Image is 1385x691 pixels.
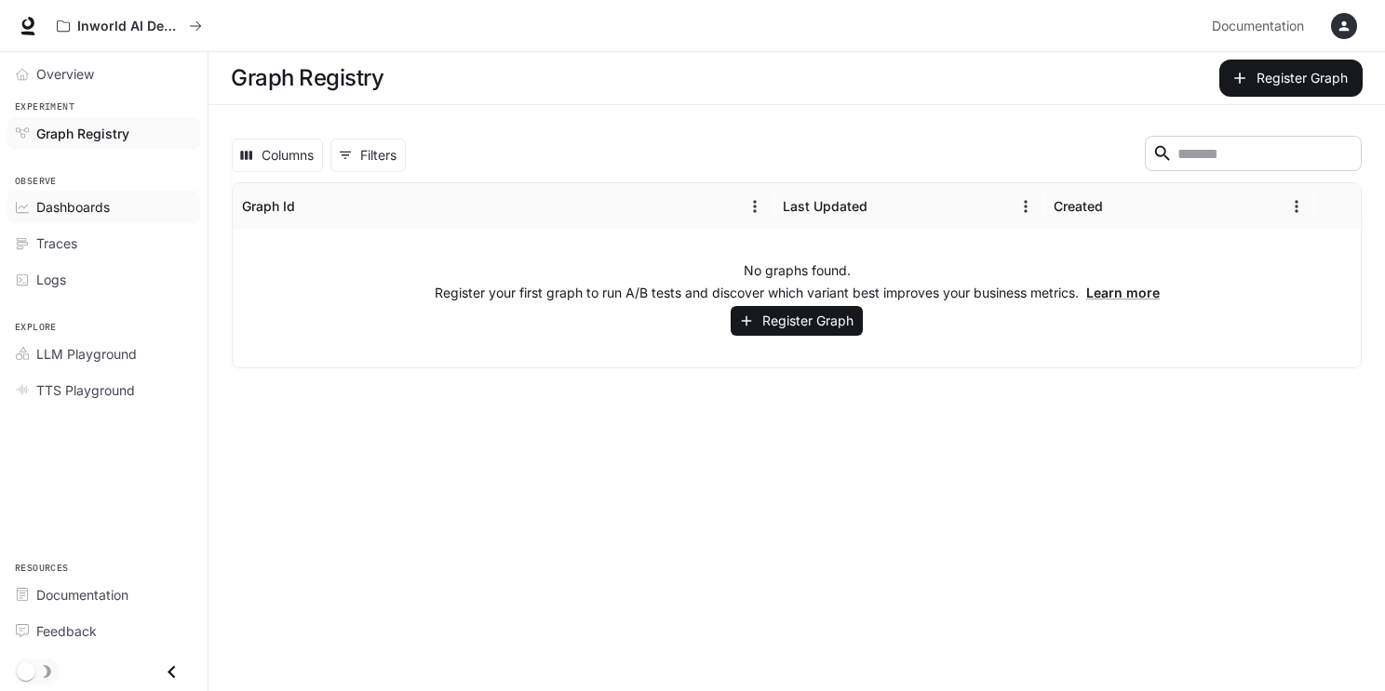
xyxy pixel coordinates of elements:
[36,270,66,289] span: Logs
[232,139,323,172] button: Select columns
[1054,198,1103,214] div: Created
[1105,193,1133,220] button: Sort
[36,621,97,641] span: Feedback
[1086,285,1160,300] a: Learn more
[7,374,200,406] a: TTS Playground
[7,117,200,150] a: Graph Registry
[744,261,851,280] p: No graphs found.
[297,193,325,220] button: Sort
[1212,15,1304,38] span: Documentation
[36,124,129,143] span: Graph Registry
[7,338,200,370] a: LLM Playground
[151,653,193,691] button: Close drawer
[36,233,77,253] span: Traces
[1283,193,1311,220] button: Menu
[869,193,897,220] button: Sort
[7,615,200,647] a: Feedback
[242,198,295,214] div: Graph Id
[7,58,200,90] a: Overview
[231,60,383,97] h1: Graph Registry
[17,660,35,681] span: Dark mode toggle
[7,263,200,296] a: Logs
[36,197,110,217] span: Dashboards
[1145,136,1362,175] div: Search
[731,306,863,337] button: Register Graph
[36,344,137,364] span: LLM Playground
[1012,193,1040,220] button: Menu
[330,139,406,172] button: Show filters
[77,19,182,34] p: Inworld AI Demos
[7,191,200,223] a: Dashboards
[48,7,210,45] button: All workspaces
[741,193,769,220] button: Menu
[1219,60,1363,97] button: Register Graph
[435,284,1160,302] p: Register your first graph to run A/B tests and discover which variant best improves your business...
[36,380,135,400] span: TTS Playground
[783,198,867,214] div: Last Updated
[7,227,200,259] a: Traces
[7,578,200,611] a: Documentation
[36,585,128,605] span: Documentation
[36,64,94,84] span: Overview
[1204,7,1318,45] a: Documentation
